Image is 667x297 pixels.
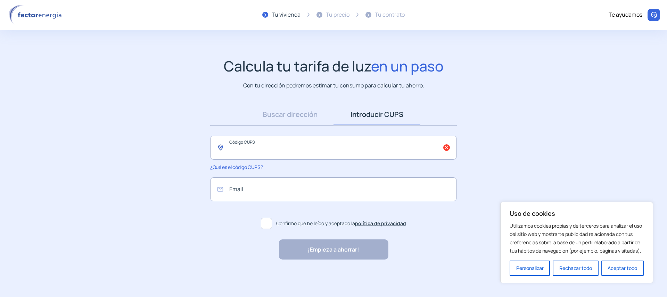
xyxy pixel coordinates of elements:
p: Uso de cookies [510,209,644,218]
img: llamar [650,11,657,18]
div: Tu precio [326,10,349,19]
img: logo factor [7,5,66,25]
img: Trustpilot [351,270,400,275]
p: Con tu dirección podremos estimar tu consumo para calcular tu ahorro. [243,81,424,90]
h1: Calcula tu tarifa de luz [224,58,444,75]
div: Te ayudamos [609,10,642,19]
a: Introducir CUPS [333,104,420,125]
a: Buscar dirección [247,104,333,125]
span: en un paso [371,56,444,76]
a: política de privacidad [355,220,406,227]
div: Tu contrato [375,10,405,19]
span: Confirmo que he leído y aceptado la [276,220,406,227]
button: Personalizar [510,261,550,276]
p: Utilizamos cookies propias y de terceros para analizar el uso del sitio web y mostrarte publicida... [510,222,644,255]
div: Uso de cookies [500,202,653,283]
span: ¿Qué es el código CUPS? [210,164,263,170]
button: Rechazar todo [553,261,598,276]
div: Tu vivienda [272,10,300,19]
p: "Rapidez y buen trato al cliente" [267,268,348,277]
button: Aceptar todo [601,261,644,276]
